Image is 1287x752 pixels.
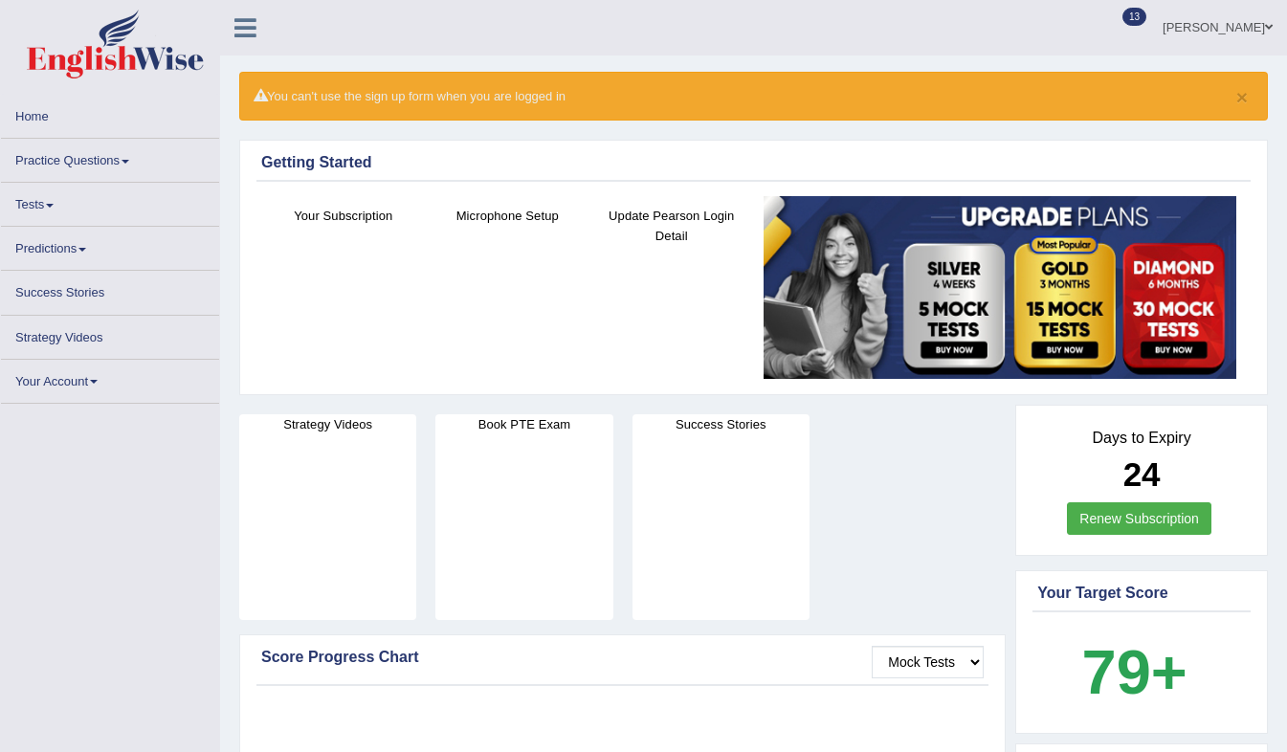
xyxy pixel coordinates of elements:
a: Practice Questions [1,139,219,176]
h4: Update Pearson Login Detail [599,206,744,246]
h4: Success Stories [632,414,810,434]
h4: Microphone Setup [435,206,581,226]
a: Strategy Videos [1,316,219,353]
h4: Strategy Videos [239,414,416,434]
b: 79+ [1082,637,1187,707]
div: Getting Started [261,151,1246,174]
h4: Book PTE Exam [435,414,612,434]
img: small5.jpg [764,196,1237,379]
a: Renew Subscription [1067,502,1211,535]
a: Home [1,95,219,132]
button: × [1236,87,1248,107]
div: Your Target Score [1037,582,1246,605]
h4: Your Subscription [271,206,416,226]
span: 13 [1122,8,1146,26]
div: You can't use the sign up form when you are logged in [239,72,1268,121]
a: Tests [1,183,219,220]
b: 24 [1123,455,1161,493]
a: Your Account [1,360,219,397]
h4: Days to Expiry [1037,430,1246,447]
a: Predictions [1,227,219,264]
a: Success Stories [1,271,219,308]
div: Score Progress Chart [261,646,984,669]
